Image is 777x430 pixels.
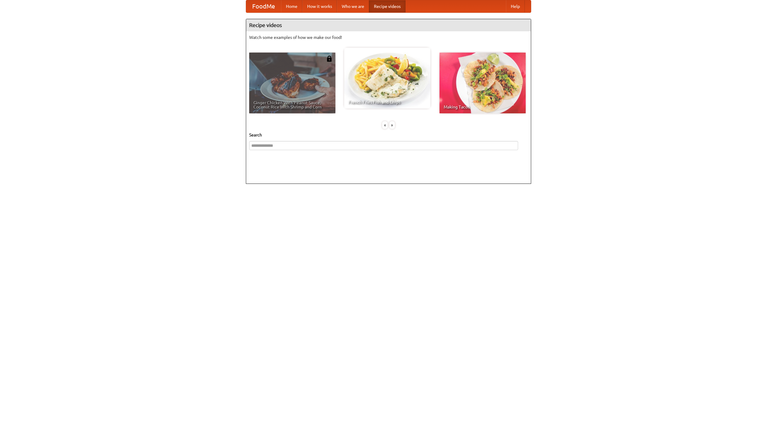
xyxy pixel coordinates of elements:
a: FoodMe [246,0,281,12]
img: 483408.png [326,56,332,62]
h5: Search [249,132,528,138]
div: » [389,121,395,129]
div: « [382,121,388,129]
a: French Fries Fish and Chips [344,48,430,108]
p: Watch some examples of how we make our food! [249,34,528,40]
span: Making Tacos [444,105,521,109]
h4: Recipe videos [246,19,531,31]
a: Recipe videos [369,0,405,12]
a: Help [506,0,525,12]
a: Who we are [337,0,369,12]
span: French Fries Fish and Chips [348,100,426,104]
a: Home [281,0,302,12]
a: Making Tacos [439,53,526,113]
a: How it works [302,0,337,12]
